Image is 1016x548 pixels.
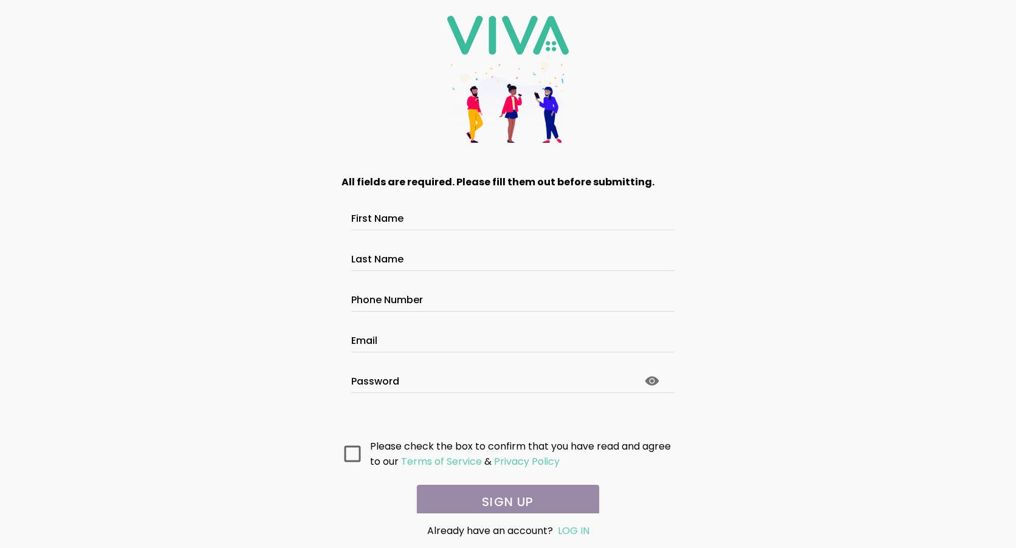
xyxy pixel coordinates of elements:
ion-text: Privacy Policy [494,454,560,468]
strong: All fields are required. Please fill them out before submitting. [342,175,654,189]
ion-col: Please check the box to confirm that you have read and agree to our & [367,436,678,472]
a: LOG IN [558,524,589,538]
ion-text: Terms of Service [401,454,482,468]
div: Already have an account? [366,523,650,538]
